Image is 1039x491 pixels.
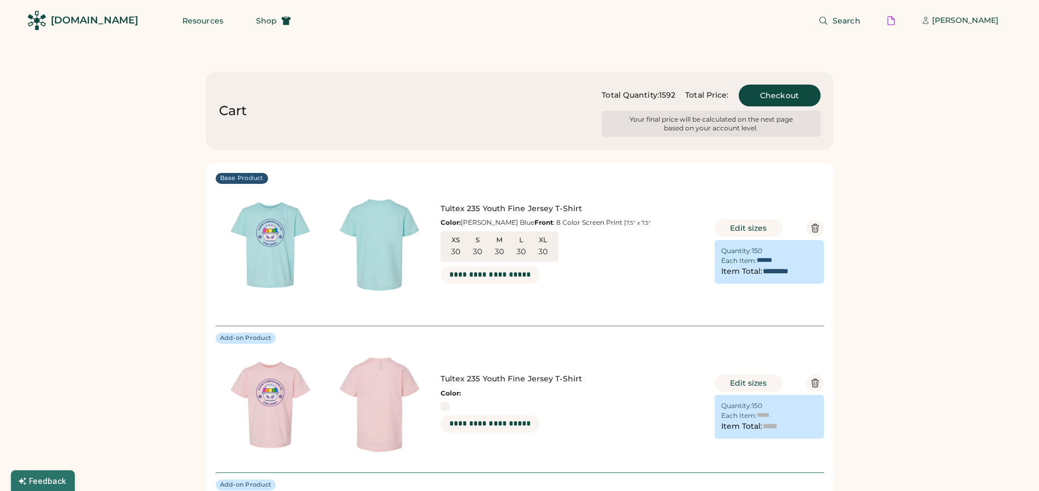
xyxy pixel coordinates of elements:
[715,374,782,392] button: Edit sizes
[626,219,651,226] font: 7.5" x 7.5"
[219,102,247,119] div: Cart
[325,190,434,300] img: generate-image
[715,219,782,237] button: Edit sizes
[441,218,461,226] strong: Color:
[256,17,277,25] span: Shop
[495,247,504,258] div: 30
[447,236,465,244] div: XS
[833,17,860,25] span: Search
[721,411,757,420] div: Each Item:
[451,247,461,258] div: 30
[721,266,763,277] div: Item Total:
[491,236,508,244] div: M
[473,247,483,258] div: 30
[806,219,824,237] button: Delete
[216,190,325,300] img: generate-image
[516,247,526,258] div: 30
[220,334,272,343] div: Add-on Product
[659,90,675,101] div: 1592
[535,218,553,226] strong: Front
[932,15,999,26] div: [PERSON_NAME]
[441,389,461,397] strong: Color:
[721,256,757,265] div: Each Item:
[243,10,304,32] button: Shop
[805,10,874,32] button: Search
[441,218,705,227] div: [PERSON_NAME] Blue : 8 Color Screen Print |
[538,247,548,258] div: 30
[325,350,434,459] img: generate-image
[27,11,46,30] img: Rendered Logo - Screens
[721,402,752,410] div: Quantity:
[752,402,762,410] div: 150
[535,236,552,244] div: XL
[602,90,659,101] div: Total Quantity:
[721,421,763,432] div: Item Total:
[685,90,728,101] div: Total Price:
[752,247,762,255] div: 150
[220,174,264,183] div: Base Product
[169,10,236,32] button: Resources
[441,203,705,214] div: Tultex 235 Youth Fine Jersey T-Shirt
[739,85,821,106] button: Checkout
[721,247,752,255] div: Quantity:
[51,14,138,27] div: [DOMAIN_NAME]
[220,481,272,489] div: Add-on Product
[441,374,705,385] div: Tultex 235 Youth Fine Jersey T-Shirt
[469,236,486,244] div: S
[806,374,824,392] button: Delete
[216,350,325,459] img: generate-image
[513,236,530,244] div: L
[626,115,795,133] div: Your final price will be calculated on the next page based on your account level.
